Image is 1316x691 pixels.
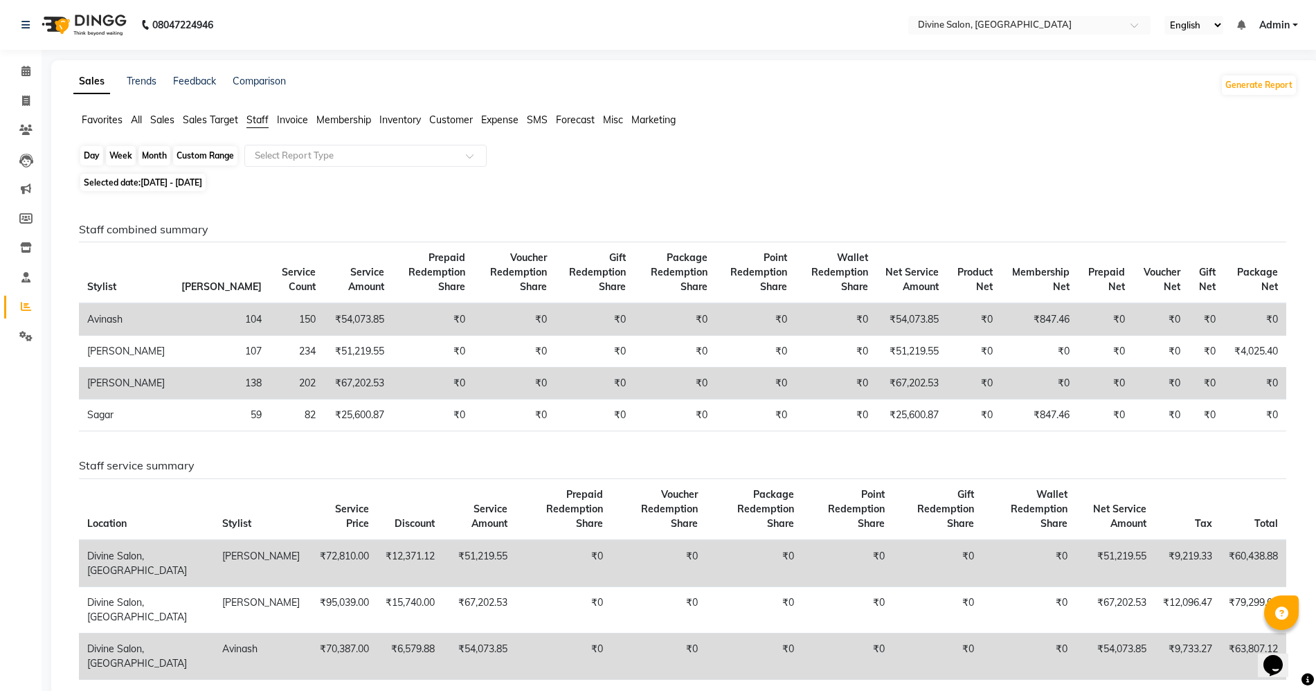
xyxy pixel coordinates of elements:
[706,586,802,633] td: ₹0
[377,540,443,587] td: ₹12,371.12
[569,251,626,293] span: Gift Redemption Share
[324,336,393,368] td: ₹51,219.55
[316,114,371,126] span: Membership
[795,400,876,431] td: ₹0
[1220,586,1286,633] td: ₹79,299.00
[80,174,206,191] span: Selected date:
[876,368,947,400] td: ₹67,202.53
[324,303,393,336] td: ₹54,073.85
[474,336,555,368] td: ₹0
[379,114,421,126] span: Inventory
[1088,266,1125,293] span: Prepaid Net
[1133,303,1189,336] td: ₹0
[308,633,377,679] td: ₹70,387.00
[1001,368,1077,400] td: ₹0
[1078,400,1133,431] td: ₹0
[1001,336,1077,368] td: ₹0
[876,303,947,336] td: ₹54,073.85
[308,540,377,587] td: ₹72,810.00
[79,400,173,431] td: Sagar
[150,114,174,126] span: Sales
[516,540,611,587] td: ₹0
[716,400,795,431] td: ₹0
[1220,633,1286,679] td: ₹63,807.12
[183,114,238,126] span: Sales Target
[152,6,213,44] b: 08047224946
[555,303,634,336] td: ₹0
[1078,336,1133,368] td: ₹0
[1224,336,1286,368] td: ₹4,025.40
[138,146,170,165] div: Month
[706,540,802,587] td: ₹0
[173,368,270,400] td: 138
[1011,488,1067,530] span: Wallet Redemption Share
[1078,303,1133,336] td: ₹0
[1199,266,1216,293] span: Gift Net
[634,368,716,400] td: ₹0
[947,303,1001,336] td: ₹0
[408,251,465,293] span: Prepaid Redemption Share
[471,503,507,530] span: Service Amount
[474,400,555,431] td: ₹0
[474,303,555,336] td: ₹0
[1189,400,1224,431] td: ₹0
[631,114,676,126] span: Marketing
[893,586,982,633] td: ₹0
[393,368,474,400] td: ₹0
[246,114,269,126] span: Staff
[1076,540,1155,587] td: ₹51,219.55
[651,251,707,293] span: Package Redemption Share
[1224,400,1286,431] td: ₹0
[795,336,876,368] td: ₹0
[173,400,270,431] td: 59
[73,69,110,94] a: Sales
[173,146,237,165] div: Custom Range
[1189,303,1224,336] td: ₹0
[1133,400,1189,431] td: ₹0
[79,336,173,368] td: [PERSON_NAME]
[982,633,1076,679] td: ₹0
[377,586,443,633] td: ₹15,740.00
[641,488,698,530] span: Voucher Redemption Share
[324,400,393,431] td: ₹25,600.87
[79,368,173,400] td: [PERSON_NAME]
[393,303,474,336] td: ₹0
[443,633,516,679] td: ₹54,073.85
[181,280,262,293] span: [PERSON_NAME]
[490,251,547,293] span: Voucher Redemption Share
[795,303,876,336] td: ₹0
[1078,368,1133,400] td: ₹0
[308,586,377,633] td: ₹95,039.00
[1254,517,1278,530] span: Total
[917,488,974,530] span: Gift Redemption Share
[1144,266,1180,293] span: Voucher Net
[233,75,286,87] a: Comparison
[222,517,251,530] span: Stylist
[377,633,443,679] td: ₹6,579.88
[730,251,787,293] span: Point Redemption Share
[1258,636,1302,677] iframe: chat widget
[611,633,706,679] td: ₹0
[393,400,474,431] td: ₹0
[270,336,324,368] td: 234
[1155,633,1220,679] td: ₹9,733.27
[947,336,1001,368] td: ₹0
[1133,336,1189,368] td: ₹0
[828,488,885,530] span: Point Redemption Share
[270,303,324,336] td: 150
[516,586,611,633] td: ₹0
[876,336,947,368] td: ₹51,219.55
[481,114,519,126] span: Expense
[603,114,623,126] span: Misc
[79,586,214,633] td: Divine Salon, [GEOGRAPHIC_DATA]
[555,400,634,431] td: ₹0
[527,114,548,126] span: SMS
[957,266,993,293] span: Product Net
[1001,400,1077,431] td: ₹847.46
[1195,517,1212,530] span: Tax
[277,114,308,126] span: Invoice
[79,540,214,587] td: Divine Salon, [GEOGRAPHIC_DATA]
[716,368,795,400] td: ₹0
[335,503,369,530] span: Service Price
[474,368,555,400] td: ₹0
